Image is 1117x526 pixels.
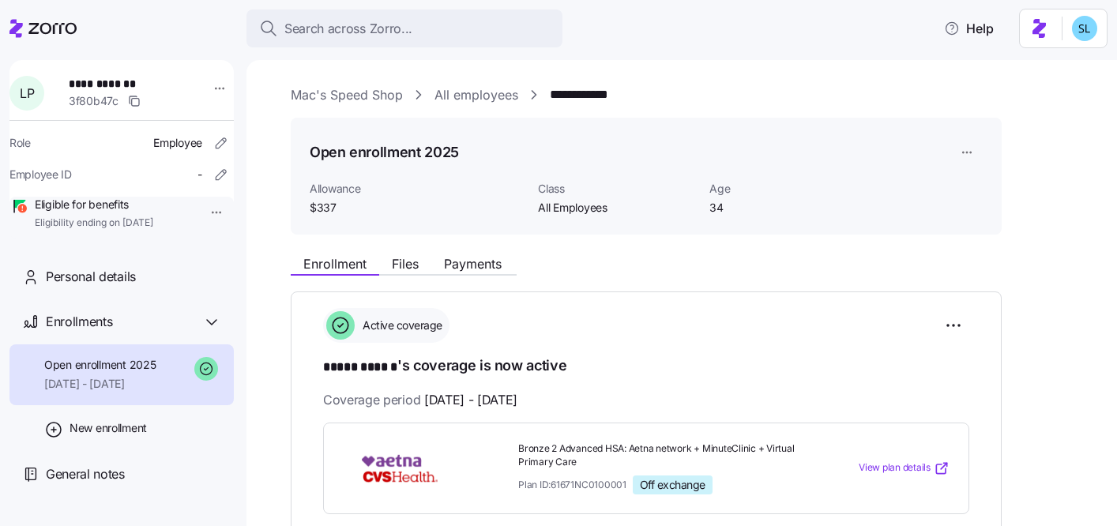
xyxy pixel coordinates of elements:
[46,312,112,332] span: Enrollments
[310,200,525,216] span: $337
[424,390,517,410] span: [DATE] - [DATE]
[284,19,412,39] span: Search across Zorro...
[323,390,517,410] span: Coverage period
[9,135,31,151] span: Role
[310,181,525,197] span: Allowance
[70,420,147,436] span: New enrollment
[1072,16,1097,41] img: 7c620d928e46699fcfb78cede4daf1d1
[153,135,202,151] span: Employee
[46,267,136,287] span: Personal details
[35,197,153,212] span: Eligible for benefits
[392,257,419,270] span: Files
[44,357,156,373] span: Open enrollment 2025
[931,13,1006,44] button: Help
[518,478,626,491] span: Plan ID: 61671NC0100001
[9,167,72,182] span: Employee ID
[44,376,156,392] span: [DATE] - [DATE]
[444,257,502,270] span: Payments
[859,460,931,475] span: View plan details
[246,9,562,47] button: Search across Zorro...
[291,85,403,105] a: Mac's Speed Shop
[310,142,459,162] h1: Open enrollment 2025
[518,442,795,469] span: Bronze 2 Advanced HSA: Aetna network + MinuteClinic + Virtual Primary Care
[709,181,868,197] span: Age
[859,460,950,476] a: View plan details
[46,464,125,484] span: General notes
[69,93,118,109] span: 3f80b47c
[197,167,202,182] span: -
[20,87,34,100] span: L P
[640,478,705,492] span: Off exchange
[358,317,442,333] span: Active coverage
[323,355,969,378] h1: 's coverage is now active
[434,85,518,105] a: All employees
[35,216,153,230] span: Eligibility ending on [DATE]
[538,181,697,197] span: Class
[343,450,457,487] img: Aetna CVS Health
[538,200,697,216] span: All Employees
[303,257,367,270] span: Enrollment
[709,200,868,216] span: 34
[944,19,994,38] span: Help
